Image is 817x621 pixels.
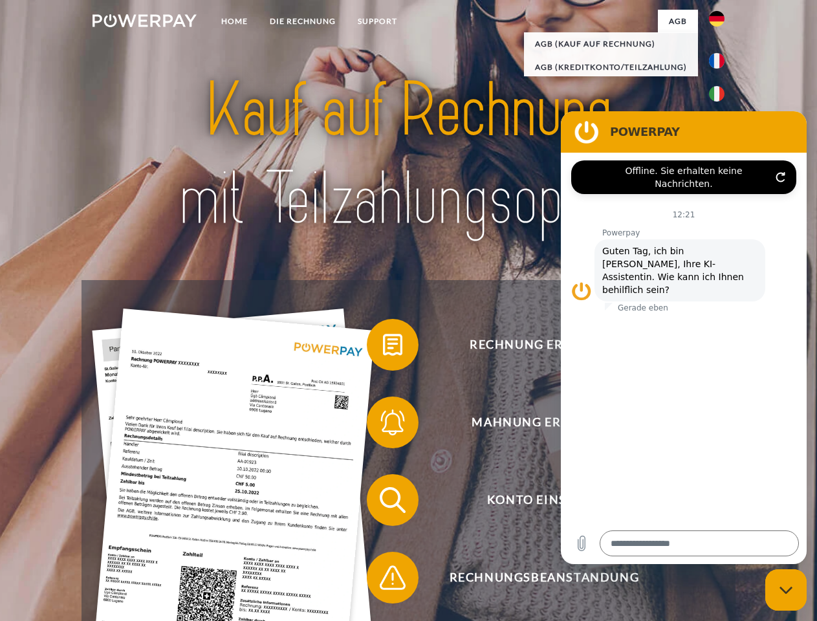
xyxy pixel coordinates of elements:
button: Rechnungsbeanstandung [367,552,703,604]
img: title-powerpay_de.svg [124,62,693,248]
a: agb [658,10,698,33]
img: it [709,86,724,102]
img: qb_bill.svg [376,329,409,361]
img: qb_bell.svg [376,406,409,439]
img: qb_warning.svg [376,561,409,594]
button: Konto einsehen [367,474,703,526]
span: Mahnung erhalten? [386,397,703,448]
iframe: Schaltfläche zum Öffnen des Messaging-Fensters; Konversation läuft [765,569,807,611]
a: AGB (Kreditkonto/Teilzahlung) [524,56,698,79]
img: de [709,11,724,27]
img: fr [709,53,724,69]
a: AGB (Kauf auf Rechnung) [524,32,698,56]
a: SUPPORT [347,10,408,33]
button: Mahnung erhalten? [367,397,703,448]
a: DIE RECHNUNG [259,10,347,33]
iframe: Messaging-Fenster [561,111,807,564]
span: Konto einsehen [386,474,703,526]
span: Rechnungsbeanstandung [386,552,703,604]
button: Rechnung erhalten? [367,319,703,371]
img: logo-powerpay-white.svg [93,14,197,27]
img: qb_search.svg [376,484,409,516]
a: Home [210,10,259,33]
span: Rechnung erhalten? [386,319,703,371]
